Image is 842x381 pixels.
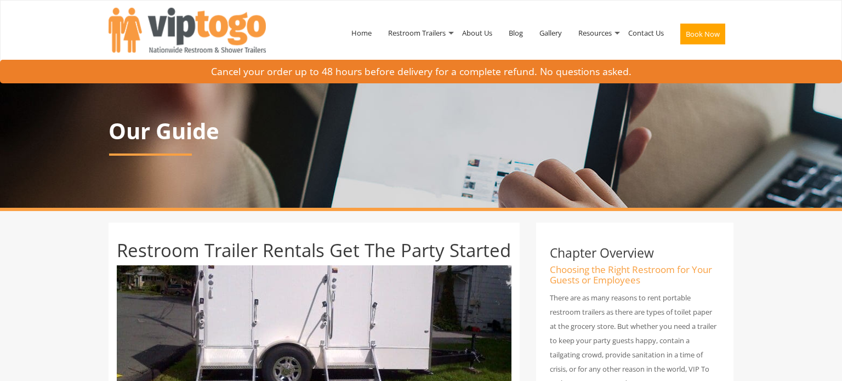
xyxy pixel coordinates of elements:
a: About Us [454,4,500,61]
a: Gallery [531,4,570,61]
button: Book Now [680,24,725,44]
a: Home [343,4,380,61]
h3: Chapter Overview [550,246,720,260]
p: Our Guide [109,119,733,143]
a: Contact Us [620,4,672,61]
a: Book Now [672,4,733,68]
h4: Choosing the Right Restroom for Your Guests or Employees [550,265,720,285]
img: VIPTOGO [109,8,266,53]
h1: Restroom Trailer Rentals Get The Party Started [117,241,511,260]
a: Blog [500,4,531,61]
a: Restroom Trailers [380,4,454,61]
a: Resources [570,4,620,61]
